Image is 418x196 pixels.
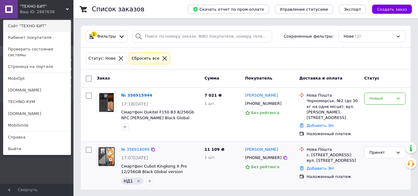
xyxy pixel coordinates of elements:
[369,150,393,156] div: Принят
[121,155,148,160] span: 17:07[DATE]
[3,61,71,72] a: Страница на портале
[204,76,219,80] span: Сумма
[3,143,71,155] a: Выйти
[366,7,412,11] a: Создать заказ
[244,154,283,162] div: [PHONE_NUMBER]
[91,31,97,37] div: 1
[204,147,224,152] span: 11 109 ₴
[20,4,66,9] span: "ТЕХНО-БИТ"
[355,34,360,39] span: (2)
[251,110,279,115] span: Без рейтинга
[121,147,149,152] a: № 356914099
[97,34,116,39] span: Фильтры
[98,147,115,166] img: Фото товару
[136,179,141,183] svg: Удалить метку
[280,7,328,12] span: Управление статусами
[245,147,278,153] a: [PERSON_NAME]
[204,93,222,98] span: 7 021 ₴
[245,76,272,80] span: Покупатель
[121,110,194,126] a: Смартфон Oukitel F150 B3 8/256Gb NFC [PERSON_NAME] Black Global version Гарантия 3 месяца
[193,6,264,12] span: Скачать отчет по пром-оплате
[204,101,215,106] span: 1 шт.
[3,108,71,120] a: [DOMAIN_NAME]
[3,43,71,61] a: Проверить состояние системы
[372,5,412,14] button: Создать заказ
[307,123,334,128] a: Добавить ЭН
[204,155,215,160] span: 1 шт.
[377,7,407,12] span: Создать заказ
[99,93,114,112] img: Фото товару
[87,55,117,62] div: Статус: Нове
[121,102,148,106] span: 17:18[DATE]
[284,34,334,39] span: Сохраненные фильтры:
[275,5,333,14] button: Управление статусами
[3,131,71,143] a: Справка
[121,93,152,98] a: № 356915944
[3,84,71,96] a: [DOMAIN_NAME]
[130,55,161,62] div: Сбросить все
[92,6,144,13] h1: Список заказов
[3,120,71,131] a: MobiSmile
[245,93,278,98] a: [PERSON_NAME]
[3,32,71,43] a: Кабинет покупателя
[344,7,361,12] span: Экспорт
[251,165,279,169] span: Без рейтинга
[97,93,116,112] a: Фото товару
[369,95,393,102] div: Новый
[307,152,359,163] div: с. [STREET_ADDRESS]: вул. [STREET_ADDRESS]
[307,93,359,98] div: Нова Пошта
[132,31,272,43] input: Поиск по номеру заказа, ФИО покупателя, номеру телефона, Email, номеру накладной
[3,96,71,108] a: TECHNO-КУМ
[97,76,110,80] span: Заказ
[307,166,334,171] a: Добавить ЭН
[3,20,71,32] a: Сайт "ТЕХНО-БИТ"
[121,164,187,180] a: Смартфон Cubot Kingkong X Pro 12/256GB Black Global version Гарантия 3 месяца
[307,174,359,179] div: Наложенный платеж
[307,131,359,137] div: Наложенный платеж
[364,76,379,80] span: Статус
[339,5,366,14] button: Экспорт
[307,147,359,152] div: Нова Пошта
[344,34,354,39] span: Нове
[299,76,342,80] span: Доставка и оплата
[20,9,46,15] div: Ваш ID: 2887638
[188,5,269,14] button: Скачать отчет по пром-оплате
[3,73,71,84] a: MobiOpt
[307,98,359,120] div: Чорноморськ, №2 (до 30 кг на одне місце): вул. [PERSON_NAME][STREET_ADDRESS]
[97,147,116,166] a: Фото товару
[124,179,133,183] span: НД1
[244,100,283,108] div: [PHONE_NUMBER]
